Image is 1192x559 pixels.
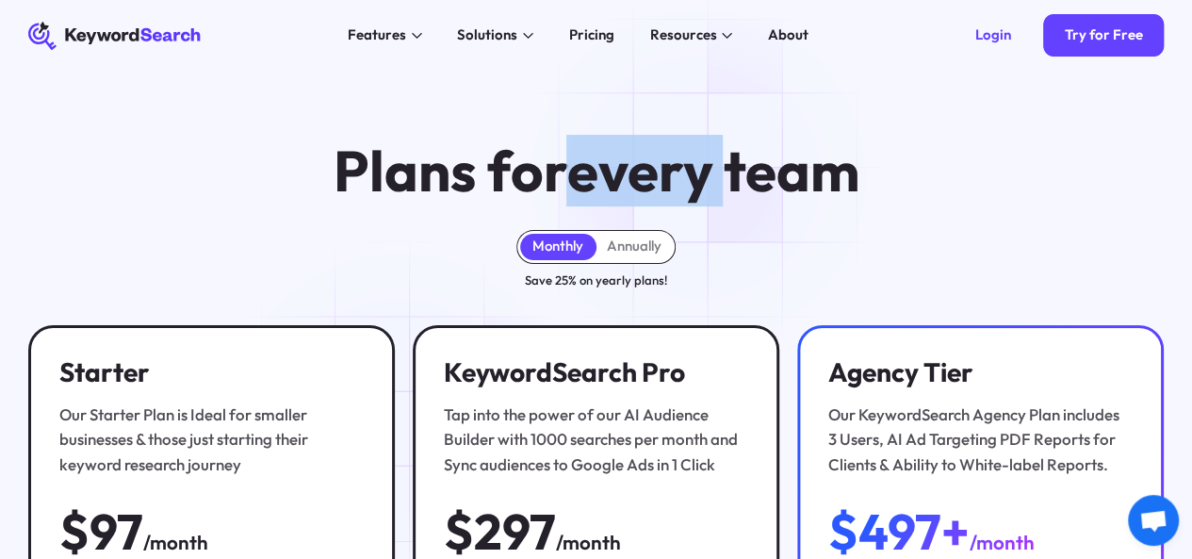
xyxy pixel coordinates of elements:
a: About [758,22,820,50]
div: Features [348,25,406,46]
div: Pricing [569,25,614,46]
div: Our KeywordSearch Agency Plan includes 3 Users, AI Ad Targeting PDF Reports for Clients & Ability... [828,403,1126,477]
div: /month [143,527,208,557]
h3: KeywordSearch Pro [444,356,742,387]
h3: Agency Tier [828,356,1126,387]
div: Try for Free [1064,26,1142,44]
div: Solutions [457,25,517,46]
div: Monthly [532,238,583,255]
a: Open chat [1128,495,1179,546]
div: Tap into the power of our AI Audience Builder with 1000 searches per month and Sync audiences to ... [444,403,742,477]
div: /month [556,527,621,557]
a: Pricing [559,22,626,50]
span: every team [566,135,858,206]
div: /month [970,527,1035,557]
div: Our Starter Plan is Ideal for smaller businesses & those just starting their keyword research jou... [59,403,357,477]
div: $497+ [828,505,970,558]
div: $97 [59,505,143,558]
h3: Starter [59,356,357,387]
a: Try for Free [1043,14,1164,57]
h1: Plans for [333,141,858,202]
a: Login [955,14,1033,57]
div: About [768,25,808,46]
div: Resources [649,25,716,46]
div: $297 [444,505,556,558]
div: Annually [607,238,661,255]
div: Save 25% on yearly plans! [525,271,667,290]
div: Login [975,26,1011,44]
